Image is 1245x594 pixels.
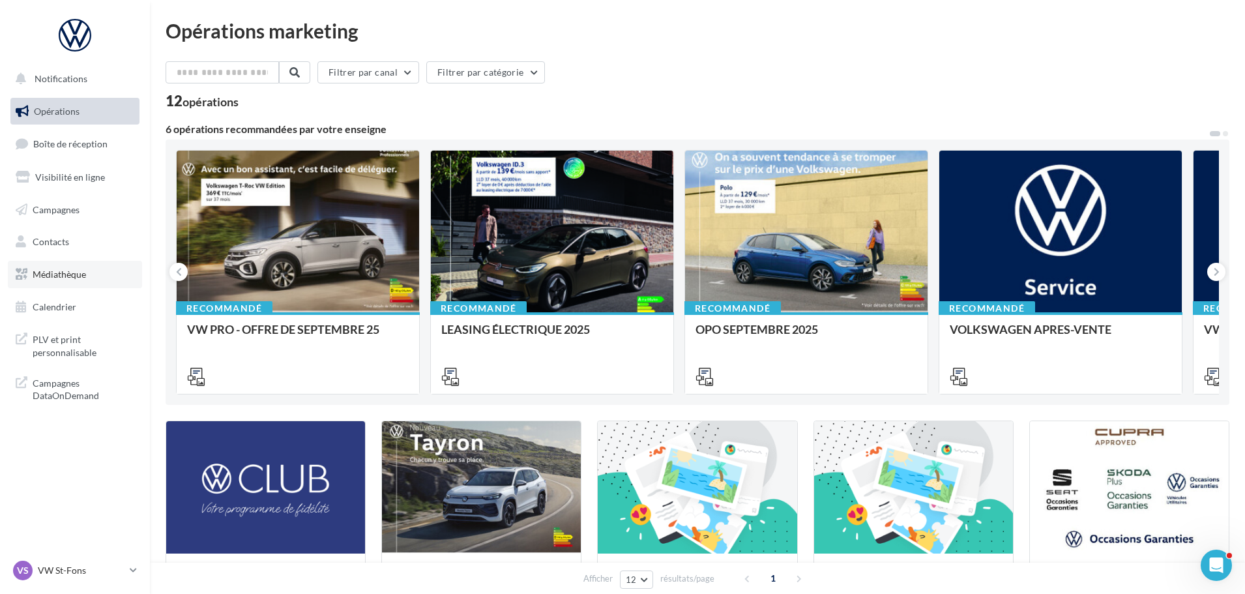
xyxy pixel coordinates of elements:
[939,301,1035,316] div: Recommandé
[763,568,784,589] span: 1
[33,203,80,215] span: Campagnes
[187,323,409,349] div: VW PRO - OFFRE DE SEPTEMBRE 25
[684,301,781,316] div: Recommandé
[583,572,613,585] span: Afficher
[8,228,142,256] a: Contacts
[176,301,272,316] div: Recommandé
[626,574,637,585] span: 12
[950,323,1171,349] div: VOLKSWAGEN APRES-VENTE
[166,124,1208,134] div: 6 opérations recommandées par votre enseigne
[166,94,239,108] div: 12
[8,293,142,321] a: Calendrier
[33,374,134,402] span: Campagnes DataOnDemand
[17,564,29,577] span: VS
[33,331,134,359] span: PLV et print personnalisable
[1201,550,1232,581] iframe: Intercom live chat
[10,558,139,583] a: VS VW St-Fons
[660,572,714,585] span: résultats/page
[441,323,663,349] div: LEASING ÉLECTRIQUE 2025
[430,301,527,316] div: Recommandé
[33,236,69,247] span: Contacts
[8,369,142,408] a: Campagnes DataOnDemand
[35,171,105,183] span: Visibilité en ligne
[8,164,142,191] a: Visibilité en ligne
[38,564,124,577] p: VW St-Fons
[317,61,419,83] button: Filtrer par canal
[34,106,80,117] span: Opérations
[33,301,76,312] span: Calendrier
[8,130,142,158] a: Boîte de réception
[166,21,1229,40] div: Opérations marketing
[426,61,545,83] button: Filtrer par catégorie
[620,571,653,589] button: 12
[33,138,108,149] span: Boîte de réception
[183,96,239,108] div: opérations
[8,261,142,288] a: Médiathèque
[8,325,142,364] a: PLV et print personnalisable
[33,269,86,280] span: Médiathèque
[696,323,917,349] div: OPO SEPTEMBRE 2025
[8,98,142,125] a: Opérations
[8,196,142,224] a: Campagnes
[35,73,87,84] span: Notifications
[8,65,137,93] button: Notifications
